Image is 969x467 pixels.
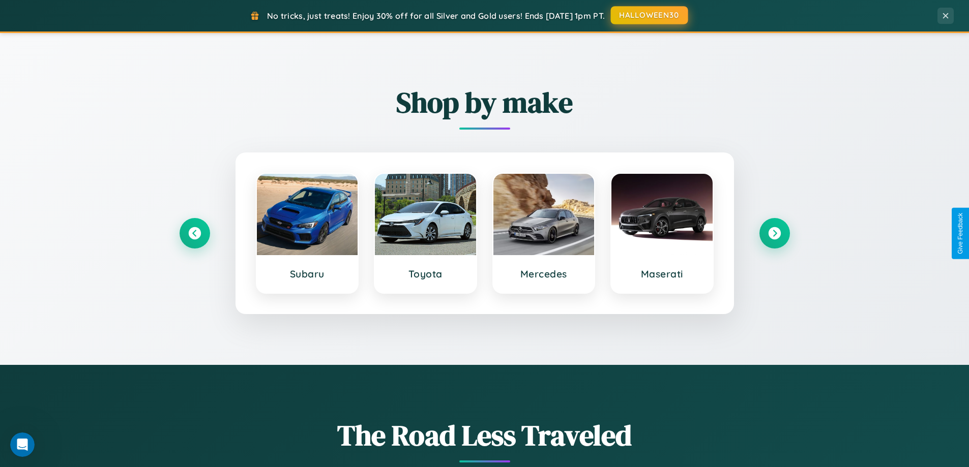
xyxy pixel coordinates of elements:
iframe: Intercom live chat [10,432,35,457]
h3: Mercedes [504,268,584,280]
h3: Subaru [267,268,348,280]
h1: The Road Less Traveled [180,416,790,455]
h3: Toyota [385,268,466,280]
h3: Maserati [622,268,702,280]
button: HALLOWEEN30 [611,6,688,24]
h2: Shop by make [180,83,790,122]
span: No tricks, just treats! Enjoy 30% off for all Silver and Gold users! Ends [DATE] 1pm PT. [267,11,605,21]
div: Give Feedback [957,213,964,254]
